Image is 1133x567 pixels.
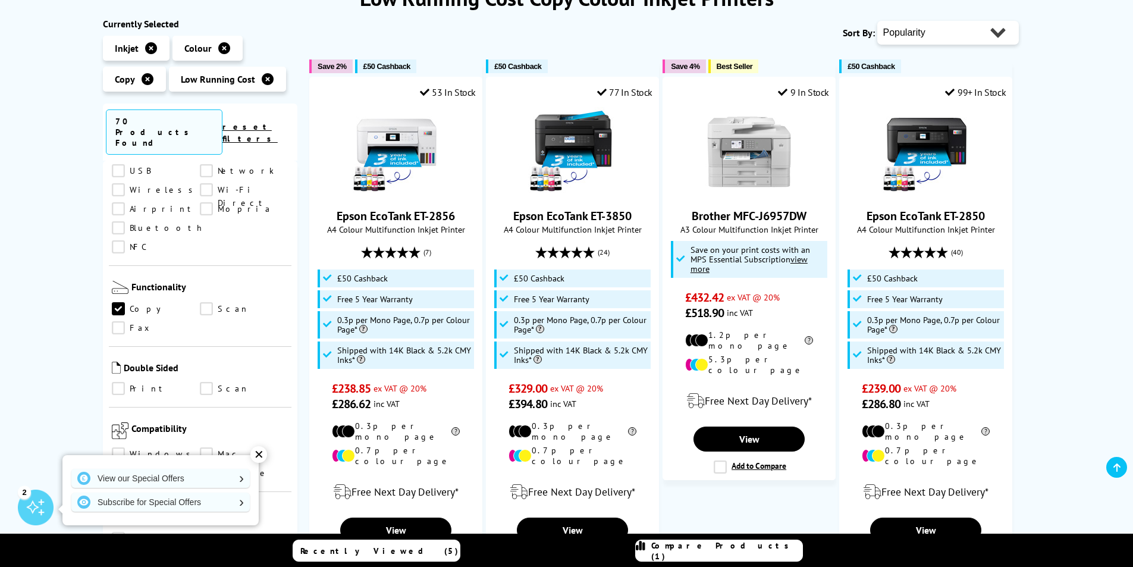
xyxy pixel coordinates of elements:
span: Recently Viewed (5) [300,546,459,556]
span: Save 4% [671,62,699,71]
a: Epson EcoTank ET-2856 [351,187,441,199]
span: ex VAT @ 20% [374,383,426,394]
a: Epson EcoTank ET-3850 [513,208,632,224]
a: Brother MFC-J6957DW [692,208,806,224]
div: Currently Selected [103,18,298,30]
span: £238.85 [332,381,371,396]
span: A4 Colour Multifunction Inkjet Printer [846,224,1006,235]
span: £286.80 [862,396,900,412]
span: Best Seller [717,62,753,71]
span: (40) [951,241,963,264]
span: Double Sided [124,362,289,376]
a: Epson EcoTank ET-2856 [337,208,455,224]
span: Free 5 Year Warranty [337,295,413,304]
span: A4 Colour Multifunction Inkjet Printer [492,224,652,235]
a: Compare Products (1) [635,540,803,562]
span: £239.00 [862,381,900,396]
img: Epson EcoTank ET-2856 [351,107,441,196]
a: Wi-Fi Direct [200,183,288,196]
div: ✕ [250,446,267,463]
li: 0.7p per colour page [509,445,636,466]
li: 1.2p per mono page [685,330,813,351]
span: 0.3p per Mono Page, 0.7p per Colour Page* [337,315,472,334]
span: inc VAT [374,398,400,409]
span: Functionality [131,281,289,296]
a: Windows [112,447,200,461]
div: 77 In Stock [597,86,652,98]
span: Low Running Cost [181,73,255,85]
span: ex VAT @ 20% [903,383,956,394]
a: View [870,518,981,543]
span: Copy [115,73,135,85]
span: inc VAT [550,398,576,409]
span: £50 Cashback [337,274,388,283]
a: Box Opened [112,532,200,545]
span: ex VAT @ 20% [727,292,780,303]
span: £432.42 [685,290,724,305]
span: inc VAT [727,307,753,318]
label: Add to Compare [714,461,786,474]
div: 9 In Stock [778,86,829,98]
a: USB [112,164,200,177]
a: Epson EcoTank ET-2850 [867,208,985,224]
a: Mac [200,447,288,461]
a: Epson EcoTank ET-3850 [528,187,617,199]
a: Scan [200,382,288,395]
span: inc VAT [903,398,930,409]
a: Epson EcoTank ET-2850 [881,187,971,199]
div: 53 In Stock [420,86,476,98]
span: Shipped with 14K Black & 5.2k CMY Inks* [514,346,648,365]
span: £50 Cashback [848,62,895,71]
span: £50 Cashback [514,274,564,283]
a: Fax [112,321,200,334]
span: A4 Colour Multifunction Inkjet Printer [316,224,476,235]
li: 0.3p per mono page [862,421,990,442]
li: 0.3p per mono page [509,421,636,442]
span: (24) [598,241,610,264]
img: Double Sided [112,362,121,374]
span: £394.80 [509,396,547,412]
span: Shipped with 14K Black & 5.2k CMY Inks* [867,346,1002,365]
img: Functionality [112,281,128,294]
span: £50 Cashback [494,62,541,71]
span: Save 2% [318,62,346,71]
span: Free 5 Year Warranty [867,295,943,304]
a: NFC [112,240,200,253]
u: view more [691,253,808,274]
button: Save 4% [663,59,705,73]
span: Inkjet [115,42,139,54]
span: £518.90 [685,305,724,321]
li: 5.3p per colour page [685,354,813,375]
img: Compatibility [112,422,128,439]
span: Colour [184,42,212,54]
span: £329.00 [509,381,547,396]
span: Free 5 Year Warranty [514,295,589,304]
button: Save 2% [309,59,352,73]
a: Brother MFC-J6957DW [705,187,794,199]
a: Network [200,164,288,177]
span: £286.62 [332,396,371,412]
li: 0.7p per colour page [332,445,460,466]
div: modal_delivery [316,475,476,509]
span: Compatibility [131,422,289,441]
button: Best Seller [708,59,759,73]
span: (7) [423,241,431,264]
a: Subscribe for Special Offers [71,493,250,512]
a: Scan [200,302,288,315]
span: A3 Colour Multifunction Inkjet Printer [669,224,829,235]
img: Epson EcoTank ET-2850 [881,107,971,196]
button: £50 Cashback [355,59,416,73]
div: 99+ In Stock [945,86,1006,98]
button: £50 Cashback [486,59,547,73]
a: Copy [112,302,200,315]
div: 2 [18,485,31,499]
span: ex VAT @ 20% [550,383,603,394]
li: 0.3p per mono page [332,421,460,442]
span: Compare Products (1) [651,540,802,562]
span: £50 Cashback [867,274,918,283]
span: Sort By: [843,27,875,39]
span: 70 Products Found [106,109,222,155]
span: £50 Cashback [363,62,410,71]
button: £50 Cashback [839,59,900,73]
a: View [517,518,627,543]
